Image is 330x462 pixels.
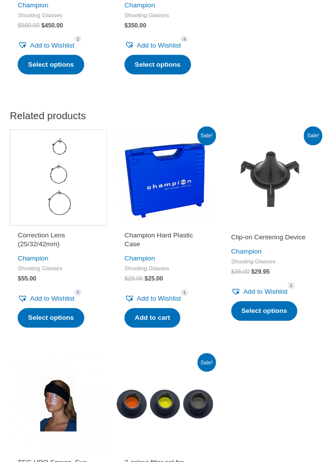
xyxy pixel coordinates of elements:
[125,55,191,75] a: Select options for “Olympic Champion - FRAME ONLY”
[10,129,107,227] img: Correction lens
[137,295,181,303] span: Add to Wishlist
[18,22,21,29] span: $
[30,295,74,303] span: Add to Wishlist
[231,233,312,246] a: Clip-on Centering Device
[117,129,214,227] img: Champion Hard Plastic Case
[231,302,298,321] a: Select options for “Clip-on Centering Device”
[18,11,99,19] span: Shooting Glasses
[252,269,270,276] bdi: 29.95
[125,308,180,328] a: Add to cart: “Champion Hard Plastic Case”
[41,22,45,29] span: $
[18,231,99,252] a: Correction Lens (25/32/42mm)
[304,127,323,145] span: Sale!
[288,282,295,289] span: 1
[10,109,320,123] h2: Related products
[125,293,181,305] a: Add to Wishlist
[231,258,312,265] span: Shooting Glasses
[125,231,205,249] h2: Champion Hard Plastic Case
[10,356,107,453] img: TEC-HRO Screen
[125,22,128,29] span: $
[125,265,205,272] span: Shooting Glasses
[231,269,235,276] span: $
[18,1,48,9] a: Champion
[18,276,36,282] bdi: 55.00
[18,276,21,282] span: $
[18,308,84,328] a: Select options for “Correction Lens (25/32/42mm)”
[252,269,255,276] span: $
[231,286,288,298] a: Add to Wishlist
[117,356,214,453] img: 3-colour filter set for Gehmann 390
[198,354,216,372] span: Sale!
[125,231,205,252] a: Champion Hard Plastic Case
[18,39,74,51] a: Add to Wishlist
[125,276,128,282] span: $
[18,231,99,249] h2: Correction Lens (25/32/42mm)
[18,55,84,75] a: Select options for “Super-Olympic Pistol Glasses - FRAME ONLY”
[181,289,188,296] span: 1
[41,22,63,29] bdi: 450.00
[145,276,148,282] span: $
[231,248,262,256] a: Champion
[145,276,163,282] bdi: 25.00
[75,289,81,296] span: 2
[18,265,99,272] span: Shooting Glasses
[223,129,320,227] img: Clip-on Centering Device
[231,269,250,276] bdi: 36.00
[18,22,39,29] bdi: 500.00
[198,127,216,145] span: Sale!
[75,36,81,42] span: 2
[125,11,205,19] span: Shooting Glasses
[125,276,143,282] bdi: 29.00
[125,22,146,29] bdi: 350.00
[18,255,48,262] a: Champion
[125,255,155,262] a: Champion
[18,293,74,305] a: Add to Wishlist
[137,42,181,49] span: Add to Wishlist
[125,1,155,9] a: Champion
[30,42,74,49] span: Add to Wishlist
[244,288,288,296] span: Add to Wishlist
[181,36,188,42] span: 4
[125,39,181,51] a: Add to Wishlist
[231,233,312,242] h2: Clip-on Centering Device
